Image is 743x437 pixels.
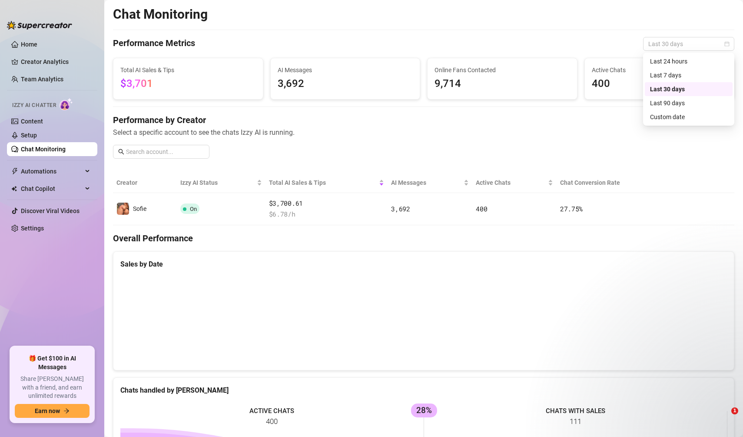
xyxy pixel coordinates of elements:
[724,41,730,47] span: calendar
[278,76,413,92] span: 3,692
[645,96,733,110] div: Last 90 days
[120,385,727,396] div: Chats handled by [PERSON_NAME]
[557,173,672,193] th: Chat Conversion Rate
[592,65,727,75] span: Active Chats
[278,65,413,75] span: AI Messages
[648,37,729,50] span: Last 30 days
[190,206,197,212] span: On
[21,146,66,153] a: Chat Monitoring
[120,77,153,90] span: $3,701
[713,407,734,428] iframe: Intercom live chat
[21,76,63,83] a: Team Analytics
[177,173,265,193] th: Izzy AI Status
[63,408,70,414] span: arrow-right
[117,203,129,215] img: Sofie
[645,110,733,124] div: Custom date
[113,173,177,193] th: Creator
[472,173,556,193] th: Active Chats
[113,232,734,244] h4: Overall Performance
[133,205,146,212] span: Sofie
[15,354,90,371] span: 🎁 Get $100 in AI Messages
[21,164,83,178] span: Automations
[118,149,124,155] span: search
[21,225,44,232] a: Settings
[645,54,733,68] div: Last 24 hours
[391,178,462,187] span: AI Messages
[11,186,17,192] img: Chat Copilot
[35,407,60,414] span: Earn now
[21,118,43,125] a: Content
[21,132,37,139] a: Setup
[113,6,208,23] h2: Chat Monitoring
[7,21,72,30] img: logo-BBDzfeDw.svg
[126,147,204,157] input: Search account...
[11,168,18,175] span: thunderbolt
[60,98,73,110] img: AI Chatter
[269,209,385,220] span: $ 6.78 /h
[21,55,90,69] a: Creator Analytics
[650,112,727,122] div: Custom date
[265,173,388,193] th: Total AI Sales & Tips
[650,70,727,80] div: Last 7 days
[21,207,80,214] a: Discover Viral Videos
[113,114,734,126] h4: Performance by Creator
[645,68,733,82] div: Last 7 days
[269,178,378,187] span: Total AI Sales & Tips
[12,101,56,110] span: Izzy AI Chatter
[21,41,37,48] a: Home
[21,182,83,196] span: Chat Copilot
[15,375,90,400] span: Share [PERSON_NAME] with a friend, and earn unlimited rewards
[650,84,727,94] div: Last 30 days
[269,198,385,209] span: $3,700.61
[391,204,410,213] span: 3,692
[180,178,255,187] span: Izzy AI Status
[731,407,738,414] span: 1
[113,37,195,51] h4: Performance Metrics
[120,65,256,75] span: Total AI Sales & Tips
[476,204,487,213] span: 400
[650,57,727,66] div: Last 24 hours
[15,404,90,418] button: Earn nowarrow-right
[645,82,733,96] div: Last 30 days
[560,204,583,213] span: 27.75 %
[120,259,727,270] div: Sales by Date
[435,65,570,75] span: Online Fans Contacted
[113,127,734,138] span: Select a specific account to see the chats Izzy AI is running.
[650,98,727,108] div: Last 90 days
[592,76,727,92] span: 400
[476,178,546,187] span: Active Chats
[435,76,570,92] span: 9,714
[388,173,472,193] th: AI Messages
